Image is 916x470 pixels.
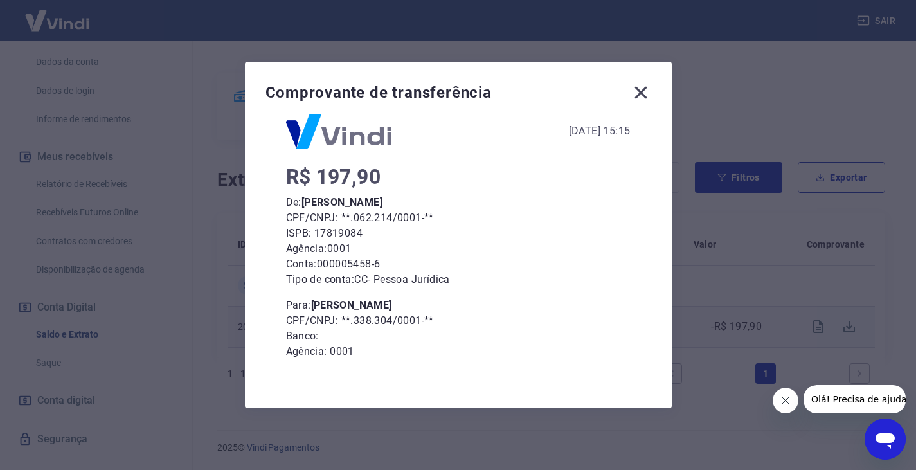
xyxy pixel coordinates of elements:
[286,313,631,329] p: CPF/CNPJ: **.338.304/0001-**
[286,298,631,313] p: Para:
[773,388,798,413] iframe: Fechar mensagem
[286,359,631,375] p: Conta: 000005664-5
[569,123,631,139] div: [DATE] 15:15
[804,385,906,413] iframe: Mensagem da empresa
[286,195,631,210] p: De:
[265,82,651,108] div: Comprovante de transferência
[286,165,381,189] span: R$ 197,90
[286,210,631,226] p: CPF/CNPJ: **.062.214/0001-**
[865,419,906,460] iframe: Botão para abrir a janela de mensagens
[8,9,108,19] span: Olá! Precisa de ajuda?
[286,329,631,344] p: Banco:
[301,196,382,208] b: [PERSON_NAME]
[286,113,391,149] img: Logo
[286,226,631,241] p: ISPB: 17819084
[286,344,631,359] p: Agência: 0001
[286,241,631,257] p: Agência: 0001
[286,257,631,272] p: Conta: 000005458-6
[286,272,631,287] p: Tipo de conta: CC - Pessoa Jurídica
[311,299,392,311] b: [PERSON_NAME]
